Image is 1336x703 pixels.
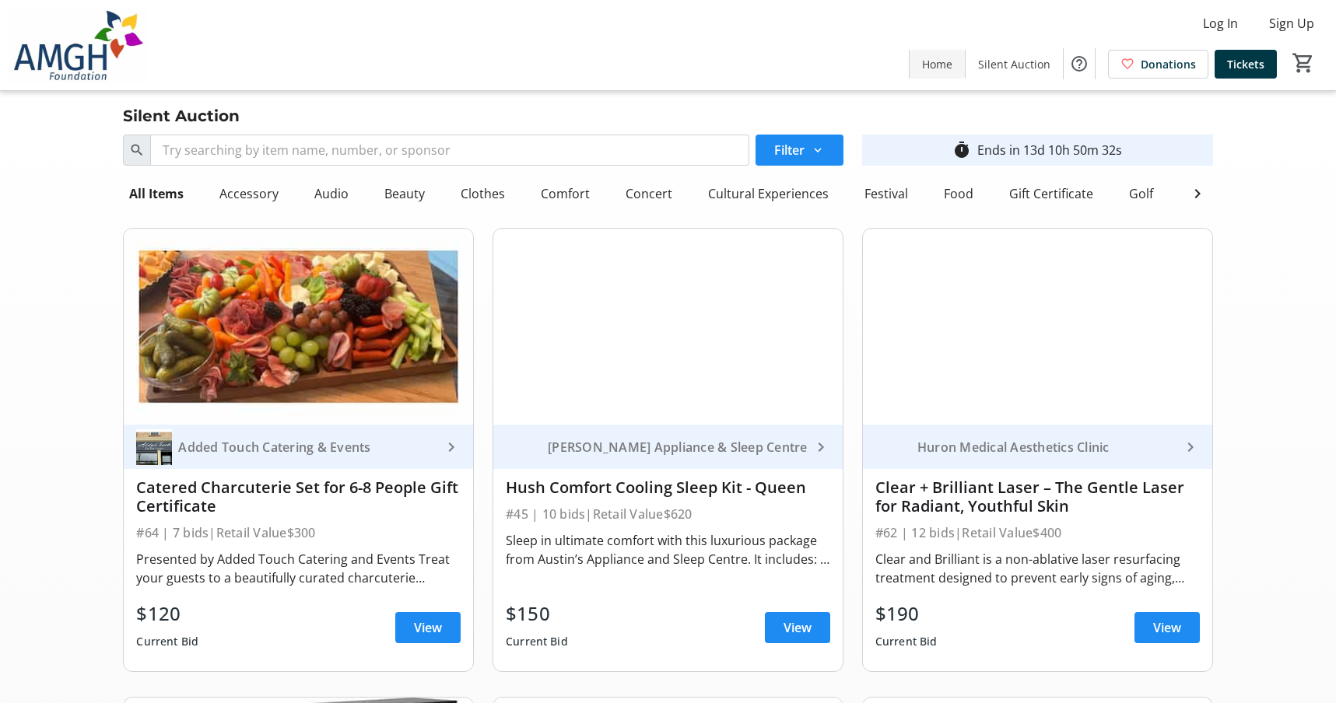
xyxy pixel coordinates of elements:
a: Austin's Appliance & Sleep Centre[PERSON_NAME] Appliance & Sleep Centre [493,425,843,469]
div: #62 | 12 bids | Retail Value $400 [875,522,1200,544]
div: Food [938,178,980,209]
a: Added Touch Catering & EventsAdded Touch Catering & Events [124,425,473,469]
a: Silent Auction [966,50,1063,79]
img: Austin's Appliance & Sleep Centre [506,429,542,465]
span: Log In [1203,14,1238,33]
mat-icon: keyboard_arrow_right [812,438,830,456]
img: Added Touch Catering & Events [136,429,172,465]
a: View [395,612,461,643]
div: $120 [136,600,198,628]
img: Alexandra Marine & General Hospital Foundation's Logo [9,6,148,84]
a: Home [910,50,965,79]
div: Huron Medical Aesthetics Clinic [911,439,1181,455]
div: Golf [1123,178,1159,209]
div: Gift Certificate [1003,178,1099,209]
span: Home [922,56,952,72]
div: Cultural Experiences [702,178,835,209]
a: View [765,612,830,643]
div: Clothes [454,178,511,209]
mat-icon: keyboard_arrow_right [442,438,461,456]
div: $190 [875,600,938,628]
div: Silent Auction [114,103,249,128]
div: Clear and Brilliant is a non-ablative laser resurfacing treatment designed to prevent early signs... [875,550,1200,587]
div: All Items [123,178,190,209]
div: Current Bid [136,628,198,656]
div: Festival [858,178,914,209]
button: Sign Up [1257,11,1327,36]
div: Sleep in ultimate comfort with this luxurious package from Austin’s Appliance and Sleep Centre. I... [506,531,830,568]
div: Audio [308,178,355,209]
button: Log In [1190,11,1250,36]
div: Presented by Added Touch Catering and Events Treat your guests to a beautifully curated charcuter... [136,550,461,587]
div: #64 | 7 bids | Retail Value $300 [136,522,461,544]
div: Current Bid [506,628,568,656]
span: View [1153,618,1181,637]
div: [PERSON_NAME] Appliance & Sleep Centre [542,439,812,455]
div: Concert [619,178,679,209]
div: Clear + Brilliant Laser – The Gentle Laser for Radiant, Youthful Skin [875,478,1200,516]
div: Ends in 13d 10h 50m 32s [977,141,1122,159]
input: Try searching by item name, number, or sponsor [150,135,749,166]
div: #45 | 10 bids | Retail Value $620 [506,503,830,525]
img: Huron Medical Aesthetics Clinic [875,429,911,465]
span: Tickets [1227,56,1264,72]
a: Donations [1108,50,1208,79]
div: Catered Charcuterie Set for 6-8 People Gift Certificate [136,478,461,516]
mat-icon: keyboard_arrow_right [1181,438,1200,456]
span: View [784,618,812,637]
img: Clear + Brilliant Laser – The Gentle Laser for Radiant, Youthful Skin [863,229,1212,425]
button: Filter [756,135,843,166]
span: Sign Up [1269,14,1314,33]
div: Hush Comfort Cooling Sleep Kit - Queen [506,478,830,497]
div: Beauty [378,178,431,209]
div: $150 [506,600,568,628]
div: Comfort [535,178,596,209]
img: Catered Charcuterie Set for 6-8 People Gift Certificate [124,229,473,425]
a: Huron Medical Aesthetics ClinicHuron Medical Aesthetics Clinic [863,425,1212,469]
div: Current Bid [875,628,938,656]
button: Cart [1289,49,1317,77]
span: View [414,618,442,637]
div: Accessory [213,178,285,209]
span: Filter [774,141,805,159]
a: Tickets [1215,50,1277,79]
img: Hush Comfort Cooling Sleep Kit - Queen [493,229,843,425]
span: Donations [1141,56,1196,72]
div: Added Touch Catering & Events [172,439,442,455]
span: Silent Auction [978,56,1050,72]
button: Help [1064,48,1095,79]
a: View [1134,612,1200,643]
mat-icon: timer_outline [952,141,971,159]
